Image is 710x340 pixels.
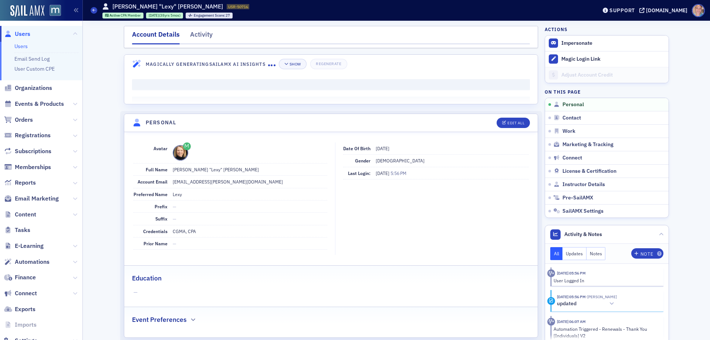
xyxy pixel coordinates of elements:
div: Activity [190,30,213,43]
a: Organizations [4,84,52,92]
h2: Event Preferences [132,315,187,324]
span: [DATE] [376,170,390,176]
a: View Homepage [44,5,61,17]
a: Imports [4,321,37,329]
div: Note [640,252,653,256]
a: Tasks [4,226,30,234]
span: Memberships [15,163,51,171]
span: Avatar [153,145,168,151]
span: Orders [15,116,33,124]
span: Exports [15,305,35,313]
span: License & Certification [562,168,616,175]
span: Email Marketing [15,195,59,203]
span: Gender [355,158,371,164]
span: Activity & Notes [564,230,602,238]
span: Active [109,13,121,18]
h4: Magically Generating SailAMX AI Insights [146,61,268,67]
span: Account Email [138,179,168,185]
a: Reports [4,179,36,187]
a: Users [14,43,28,50]
span: Contact [562,115,581,121]
time: 9/17/2025 05:56 PM [557,270,586,276]
span: USR-50716 [228,4,248,9]
button: All [550,247,563,260]
span: Content [15,211,36,219]
div: Update [547,297,555,305]
span: Last Login: [348,170,371,176]
div: Account Details [132,30,180,44]
a: Connect [4,289,37,297]
a: Users [4,30,30,38]
span: Work [562,128,575,135]
div: Adjust Account Credit [561,72,665,78]
span: Instructor Details [562,181,605,188]
div: Show [290,62,301,66]
button: Magic Login Link [545,51,669,67]
span: Imports [15,321,37,329]
span: Registrations [15,131,51,139]
button: Updates [562,247,586,260]
div: Engagement Score: 27 [186,13,233,18]
span: Lexy Kessler [586,294,617,299]
span: Suffix [155,216,168,222]
span: Profile [692,4,705,17]
span: — [173,203,176,209]
span: Reports [15,179,36,187]
span: [DATE] [149,13,159,18]
span: Finance [15,273,36,282]
button: Impersonate [561,40,592,47]
div: Active: Active: CPA Member [102,13,144,18]
dd: Lexy [173,188,327,200]
img: SailAMX [10,5,44,17]
img: SailAMX [50,5,61,16]
a: Subscriptions [4,147,51,155]
dd: [EMAIL_ADDRESS][PERSON_NAME][DOMAIN_NAME] [173,176,327,188]
span: [DATE] [376,145,389,151]
button: [DOMAIN_NAME] [639,8,690,13]
a: Registrations [4,131,51,139]
div: (38yrs 5mos) [149,13,180,18]
span: — [173,240,176,246]
a: Exports [4,305,35,313]
dd: CGMA, CPA [173,225,327,237]
div: 1987-05-01 00:00:00 [146,13,183,18]
h4: On this page [545,88,669,95]
h4: Personal [146,119,176,127]
a: Active CPA Member [105,13,141,18]
button: Edit All [497,118,530,128]
time: 9/17/2025 05:56 PM [557,294,586,299]
button: Regenerate [310,59,347,69]
span: Events & Products [15,100,64,108]
span: CPA Member [121,13,141,18]
div: Magic Login Link [561,56,665,63]
span: Subscriptions [15,147,51,155]
span: Prefix [155,203,168,209]
h2: Education [132,273,162,283]
span: Organizations [15,84,52,92]
div: Support [609,7,635,14]
div: User Logged In [554,277,658,284]
a: Email Marketing [4,195,59,203]
a: Automations [4,258,50,266]
button: Show [279,59,307,69]
span: Engagement Score : [194,13,226,18]
span: Automations [15,258,50,266]
a: User Custom CPE [14,65,55,72]
span: — [173,216,176,222]
div: [DOMAIN_NAME] [646,7,687,14]
div: Activity [547,318,555,326]
span: SailAMX Settings [562,208,603,215]
div: Activity [547,269,555,277]
h4: Actions [545,26,568,33]
span: Pre-SailAMX [562,195,593,201]
span: Personal [562,101,584,108]
a: Events & Products [4,100,64,108]
a: Content [4,211,36,219]
span: Connect [15,289,37,297]
span: Tasks [15,226,30,234]
span: Marketing & Tracking [562,141,613,148]
a: Adjust Account Credit [545,67,669,83]
button: updated [557,300,617,308]
span: 5:56 PM [390,170,406,176]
